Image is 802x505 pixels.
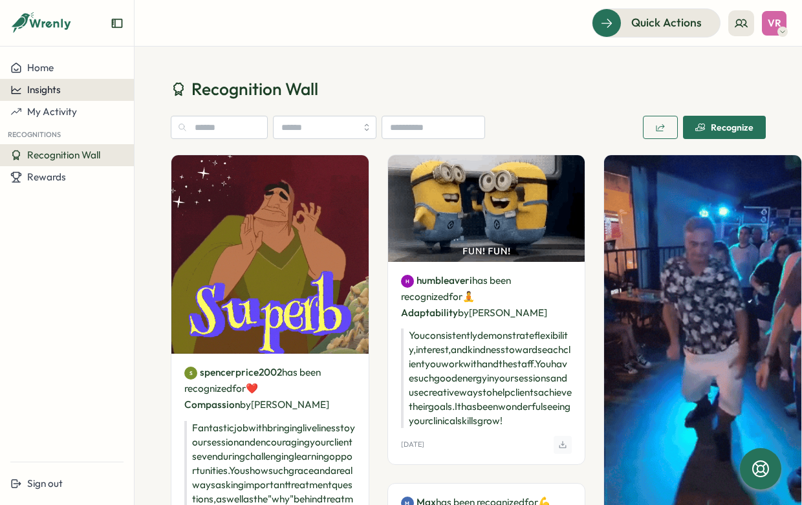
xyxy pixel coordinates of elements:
span: Home [27,61,54,74]
a: Hhumbleaveri [401,274,472,288]
span: Rewards [27,171,66,183]
span: for [232,382,246,394]
span: 🧘 Adaptability [401,290,475,319]
button: Expand sidebar [111,17,124,30]
a: Sspencerprice2002 [184,365,282,380]
p: [DATE] [401,440,424,449]
span: Sign out [27,477,63,489]
span: Insights [27,83,61,96]
span: Recognition Wall [191,78,318,100]
span: VR [768,17,781,28]
button: Recognize [683,116,766,139]
p: has been recognized by [PERSON_NAME] [184,364,356,413]
span: My Activity [27,105,77,118]
button: Quick Actions [592,8,721,37]
div: Recognize [695,122,753,133]
span: S [190,366,193,380]
img: Recognition Image [388,155,585,262]
img: Recognition Image [171,155,369,354]
p: has been recognized by [PERSON_NAME] [401,272,572,321]
span: Quick Actions [631,14,702,31]
p: You consistently demonstrate flexibility, interest, and kindness towards each client you work wit... [401,328,572,428]
span: for [449,290,462,303]
span: H [406,274,409,288]
span: Recognition Wall [27,149,100,161]
button: VR [762,11,786,36]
